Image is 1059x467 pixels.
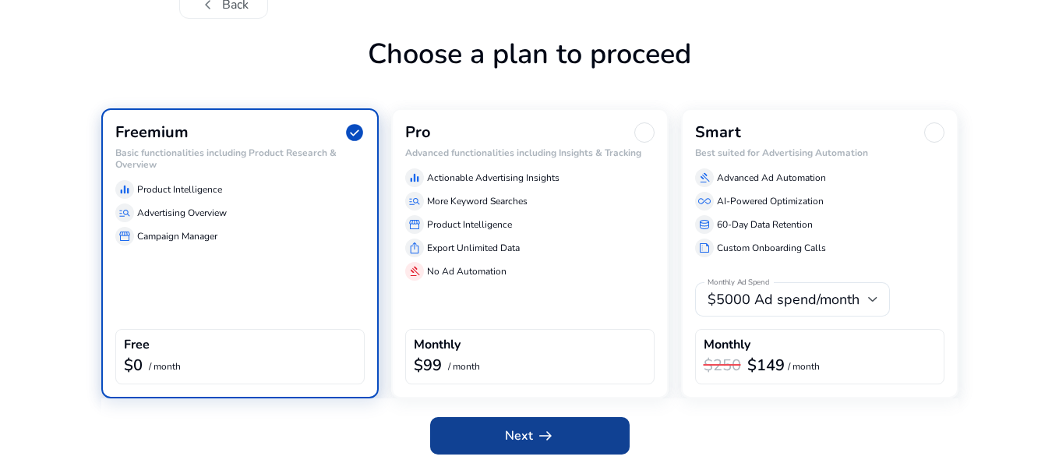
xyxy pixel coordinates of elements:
[427,264,507,278] p: No Ad Automation
[118,207,131,219] span: manage_search
[747,355,785,376] b: $149
[408,265,421,278] span: gavel
[408,218,421,231] span: storefront
[101,37,958,108] h1: Choose a plan to proceed
[137,229,217,243] p: Campaign Manager
[704,338,750,352] h4: Monthly
[115,123,189,142] h3: Freemium
[695,147,944,158] h6: Best suited for Advertising Automation
[717,218,813,232] p: 60-Day Data Retention
[708,290,860,309] span: $5000 Ad spend/month
[698,242,711,254] span: summarize
[695,123,741,142] h3: Smart
[717,194,824,208] p: AI-Powered Optimization
[137,182,222,196] p: Product Intelligence
[408,172,421,184] span: equalizer
[427,241,520,255] p: Export Unlimited Data
[408,242,421,254] span: ios_share
[405,147,655,158] h6: Advanced functionalities including Insights & Tracking
[536,426,555,445] span: arrow_right_alt
[448,362,480,372] p: / month
[698,172,711,184] span: gavel
[430,417,630,455] button: Nextarrow_right_alt
[427,218,512,232] p: Product Intelligence
[427,194,528,208] p: More Keyword Searches
[405,123,431,142] h3: Pro
[505,426,555,445] span: Next
[115,147,365,170] h6: Basic functionalities including Product Research & Overview
[149,362,181,372] p: / month
[717,241,826,255] p: Custom Onboarding Calls
[124,338,150,352] h4: Free
[788,362,820,372] p: / month
[118,230,131,242] span: storefront
[698,218,711,231] span: database
[717,171,826,185] p: Advanced Ad Automation
[708,278,769,288] mat-label: Monthly Ad Spend
[344,122,365,143] span: check_circle
[414,355,442,376] b: $99
[414,338,461,352] h4: Monthly
[427,171,560,185] p: Actionable Advertising Insights
[124,355,143,376] b: $0
[704,356,741,375] h3: $250
[408,195,421,207] span: manage_search
[137,206,227,220] p: Advertising Overview
[118,183,131,196] span: equalizer
[698,195,711,207] span: all_inclusive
